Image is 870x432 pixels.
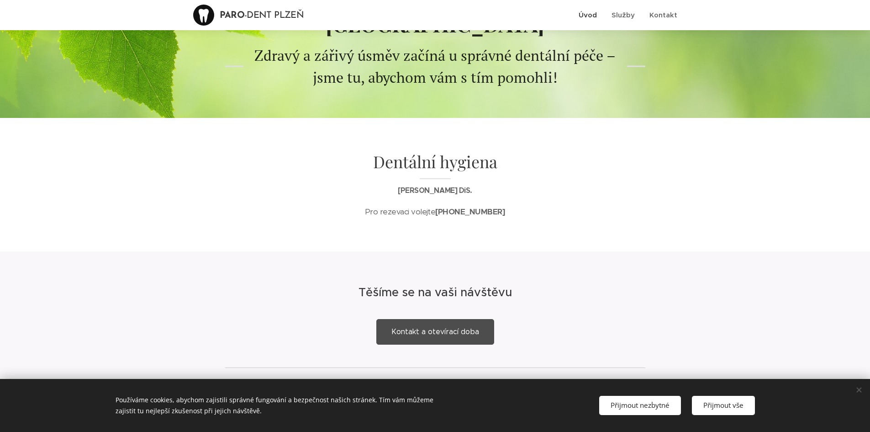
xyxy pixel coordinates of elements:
[703,400,743,410] span: Přijmout vše
[254,46,616,87] span: Zdravý a zářivý úsměv začíná u správné dentální péče – jsme tu, abychom vám s tím pomohli!
[253,151,618,180] h1: Dentální hygiena
[435,207,505,217] strong: [PHONE_NUMBER]
[692,396,755,415] button: Přijmout vše
[576,4,677,27] ul: Menu
[253,284,618,300] h2: Těšíme se na vaši návštěvu
[612,11,635,19] span: Služby
[376,319,494,345] a: Kontakt a otevírací doba
[579,11,597,19] span: Úvod
[599,396,681,415] button: Přijmout nezbytné
[611,400,670,410] span: Přijmout nezbytné
[116,388,467,423] div: Používáme cookies, abychom zajistili správné fungování a bezpečnost našich stránek. Tím vám můžem...
[649,11,677,19] span: Kontakt
[253,206,618,219] p: Pro rezevaci volejte
[398,186,472,195] strong: [PERSON_NAME] DiS.
[391,327,479,336] span: Kontakt a otevírací doba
